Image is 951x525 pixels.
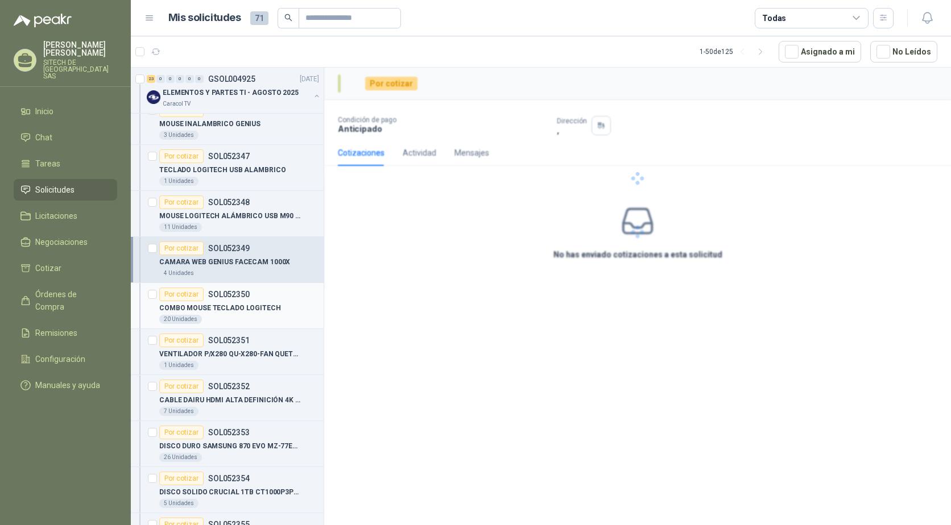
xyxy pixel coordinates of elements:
[159,195,204,209] div: Por cotizar
[250,11,268,25] span: 71
[35,131,52,144] span: Chat
[159,149,204,163] div: Por cotizar
[700,43,770,61] div: 1 - 50 de 125
[185,75,194,83] div: 0
[14,257,117,279] a: Cotizar
[779,41,861,63] button: Asignado a mi
[159,303,281,314] p: COMBO MOUSE TECLADO LOGITECH
[14,179,117,201] a: Solicitudes
[159,395,301,406] p: CABLE DAIRU HDMI ALTA DEFINICIÓN 4K 2M
[159,287,204,301] div: Por cotizar
[131,145,324,191] a: Por cotizarSOL052347TECLADO LOGITECH USB ALAMBRICO1 Unidades
[43,41,117,57] p: [PERSON_NAME] [PERSON_NAME]
[131,467,324,513] a: Por cotizarSOL052354DISCO SOLIDO CRUCIAL 1TB CT1000P3PSSD5 Unidades
[159,407,199,416] div: 7 Unidades
[159,349,301,360] p: VENTILADOR P/X280 QU-X280-FAN QUETTERLEE
[208,244,250,252] p: SOL052349
[147,90,160,104] img: Company Logo
[159,165,286,176] p: TECLADO LOGITECH USB ALAMBRICO
[35,184,75,196] span: Solicitudes
[159,380,204,393] div: Por cotizar
[131,237,324,283] a: Por cotizarSOL052349CAMARA WEB GENIUS FACECAM 1000X4 Unidades
[159,315,202,324] div: 20 Unidades
[35,210,77,222] span: Licitaciones
[208,336,250,344] p: SOL052351
[159,487,301,498] p: DISCO SOLIDO CRUCIAL 1TB CT1000P3PSSD
[35,262,61,274] span: Cotizar
[14,205,117,227] a: Licitaciones
[284,14,292,22] span: search
[159,257,290,268] p: CAMARA WEB GENIUS FACECAM 1000X
[131,329,324,375] a: Por cotizarSOL052351VENTILADOR P/X280 QU-X280-FAN QUETTERLEE1 Unidades
[159,334,204,347] div: Por cotizar
[159,119,261,130] p: MOUSE INALAMBRICO GENIUS
[208,106,250,114] p: SOL052346
[208,75,255,83] p: GSOL004925
[159,441,301,452] p: DISCO DURO SAMSUNG 870 EVO MZ-77E1T0 1TB
[195,75,204,83] div: 0
[163,88,299,98] p: ELEMENTOS Y PARTES TI - AGOSTO 2025
[14,14,72,27] img: Logo peakr
[300,74,319,85] p: [DATE]
[14,231,117,253] a: Negociaciones
[159,177,199,186] div: 1 Unidades
[131,421,324,467] a: Por cotizarSOL052353DISCO DURO SAMSUNG 870 EVO MZ-77E1T0 1TB26 Unidades
[147,75,155,83] div: 23
[168,10,241,26] h1: Mis solicitudes
[159,211,301,222] p: MOUSE LOGITECH ALÁMBRICO USB M90 NEGRO
[14,374,117,396] a: Manuales y ayuda
[166,75,175,83] div: 0
[131,191,324,237] a: Por cotizarSOL052348MOUSE LOGITECH ALÁMBRICO USB M90 NEGRO11 Unidades
[14,153,117,174] a: Tareas
[35,327,77,339] span: Remisiones
[176,75,184,83] div: 0
[208,198,250,206] p: SOL052348
[208,382,250,390] p: SOL052352
[159,361,199,370] div: 1 Unidades
[208,428,250,436] p: SOL052353
[159,241,204,255] div: Por cotizar
[131,99,324,145] a: Por cotizarSOL052346MOUSE INALAMBRICO GENIUS3 Unidades
[131,283,324,329] a: Por cotizarSOL052350COMBO MOUSE TECLADO LOGITECH20 Unidades
[35,236,88,248] span: Negociaciones
[870,41,937,63] button: No Leídos
[35,157,60,170] span: Tareas
[159,426,204,439] div: Por cotizar
[14,348,117,370] a: Configuración
[159,223,202,232] div: 11 Unidades
[159,269,199,278] div: 4 Unidades
[156,75,165,83] div: 0
[159,453,202,462] div: 26 Unidades
[43,59,117,80] p: SITECH DE [GEOGRAPHIC_DATA] SAS
[35,353,85,365] span: Configuración
[159,131,199,140] div: 3 Unidades
[163,99,191,109] p: Caracol TV
[208,152,250,160] p: SOL052347
[35,105,53,118] span: Inicio
[762,12,786,24] div: Todas
[208,474,250,482] p: SOL052354
[35,379,100,391] span: Manuales y ayuda
[14,322,117,344] a: Remisiones
[159,472,204,485] div: Por cotizar
[208,290,250,298] p: SOL052350
[147,72,321,109] a: 23 0 0 0 0 0 GSOL004925[DATE] Company LogoELEMENTOS Y PARTES TI - AGOSTO 2025Caracol TV
[35,288,106,313] span: Órdenes de Compra
[14,127,117,148] a: Chat
[131,375,324,421] a: Por cotizarSOL052352CABLE DAIRU HDMI ALTA DEFINICIÓN 4K 2M7 Unidades
[159,499,199,508] div: 5 Unidades
[14,101,117,122] a: Inicio
[14,284,117,318] a: Órdenes de Compra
